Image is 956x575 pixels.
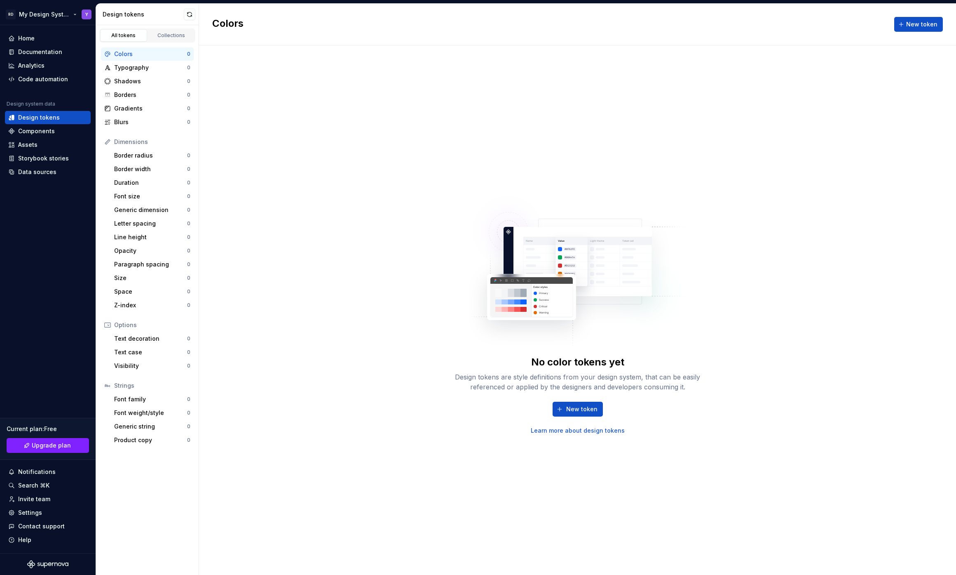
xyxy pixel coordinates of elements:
div: Generic dimension [114,206,187,214]
div: Generic string [114,422,187,431]
button: New token [553,402,603,417]
div: Design system data [7,101,55,107]
a: Design tokens [5,111,91,124]
div: My Design System [19,10,72,19]
a: Borders0 [101,88,194,101]
div: Help [18,536,31,544]
div: Gradients [114,104,187,113]
button: New token [894,17,943,32]
button: Help [5,533,91,547]
div: Documentation [18,48,62,56]
a: Typography0 [101,61,194,74]
a: Invite team [5,493,91,506]
div: Colors [114,50,187,58]
a: Size0 [111,271,194,285]
div: 0 [187,234,190,240]
div: Font family [114,395,187,403]
a: Data sources [5,165,91,179]
div: RD [6,9,16,19]
div: Opacity [114,247,187,255]
div: Search ⌘K [18,481,49,490]
a: Blurs0 [101,115,194,129]
a: Font weight/style0 [111,406,194,419]
div: Analytics [18,61,45,70]
div: Current plan : Free [7,425,89,433]
a: Code automation [5,73,91,86]
a: Visibility0 [111,359,194,372]
div: 0 [187,51,190,57]
a: Opacity0 [111,244,194,257]
div: Strings [114,382,190,390]
div: Text decoration [114,335,187,343]
div: 0 [187,349,190,356]
div: 0 [187,423,190,430]
div: Font size [114,192,187,200]
div: 0 [187,166,190,172]
div: 0 [187,275,190,281]
div: 0 [187,335,190,342]
a: Font family0 [111,393,194,406]
div: Collections [151,32,192,39]
div: Z-index [114,301,187,309]
a: Shadows0 [101,75,194,88]
a: Paragraph spacing0 [111,258,194,271]
button: Search ⌘K [5,479,91,492]
div: 0 [187,410,190,416]
div: Duration [114,179,187,187]
div: 0 [187,78,190,85]
div: Design tokens [18,113,60,122]
a: Generic string0 [111,420,194,433]
div: Typography [114,64,187,72]
a: Storybook stories [5,152,91,165]
span: New token [906,20,937,28]
div: No color tokens yet [531,356,624,369]
a: Upgrade plan [7,438,89,453]
div: Shadows [114,77,187,85]
a: Documentation [5,45,91,59]
div: Line height [114,233,187,241]
a: Gradients0 [101,102,194,115]
button: Notifications [5,465,91,478]
svg: Supernova Logo [27,560,68,568]
span: New token [566,405,597,413]
div: 0 [187,119,190,125]
div: Space [114,287,187,296]
span: Upgrade plan [32,441,71,450]
a: Font size0 [111,190,194,203]
div: 0 [187,288,190,295]
div: 0 [187,247,190,254]
div: Blurs [114,118,187,126]
div: 0 [187,207,190,213]
div: Design tokens are style definitions from your design system, that can be easily referenced or app... [446,372,710,392]
a: Learn more about design tokens [531,427,625,435]
div: Y [85,11,88,18]
div: Storybook stories [18,154,69,163]
div: 0 [187,220,190,227]
div: Border radius [114,151,187,160]
div: Components [18,127,55,135]
button: Contact support [5,520,91,533]
a: Components [5,125,91,138]
div: Product copy [114,436,187,444]
a: Z-index0 [111,299,194,312]
div: 0 [187,437,190,443]
div: 0 [187,152,190,159]
div: 0 [187,179,190,186]
div: Data sources [18,168,56,176]
div: Visibility [114,362,187,370]
div: 0 [187,261,190,268]
div: 0 [187,92,190,98]
a: Generic dimension0 [111,203,194,217]
div: Font weight/style [114,409,187,417]
div: Design tokens [103,10,184,19]
div: Home [18,34,35,42]
a: Home [5,32,91,45]
a: Duration0 [111,176,194,189]
button: RDMy Design SystemY [2,5,94,23]
div: Borders [114,91,187,99]
a: Assets [5,138,91,151]
div: All tokens [103,32,144,39]
div: Contact support [18,522,65,530]
a: Border radius0 [111,149,194,162]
